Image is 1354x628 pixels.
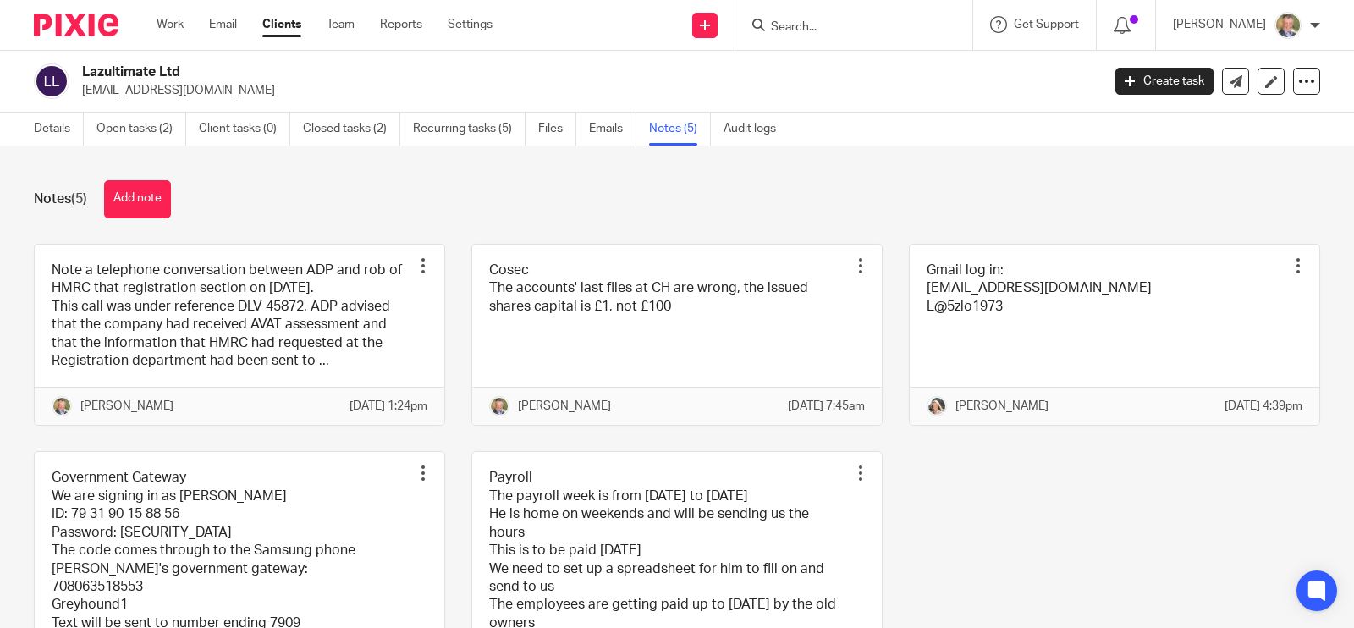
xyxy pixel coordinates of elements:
[96,113,186,146] a: Open tasks (2)
[82,63,889,81] h2: Lazultimate Ltd
[518,398,611,415] p: [PERSON_NAME]
[769,20,922,36] input: Search
[82,82,1090,99] p: [EMAIL_ADDRESS][DOMAIN_NAME]
[413,113,526,146] a: Recurring tasks (5)
[380,16,422,33] a: Reports
[209,16,237,33] a: Email
[34,190,87,208] h1: Notes
[262,16,301,33] a: Clients
[649,113,711,146] a: Notes (5)
[71,192,87,206] span: (5)
[34,63,69,99] img: svg%3E
[52,396,72,416] img: High%20Res%20Andrew%20Price%20Accountants_Poppy%20Jakes%20photography-1109.jpg
[489,396,509,416] img: High%20Res%20Andrew%20Price%20Accountants_Poppy%20Jakes%20photography-1109.jpg
[1225,398,1302,415] p: [DATE] 4:39pm
[199,113,290,146] a: Client tasks (0)
[1173,16,1266,33] p: [PERSON_NAME]
[1115,68,1214,95] a: Create task
[724,113,789,146] a: Audit logs
[327,16,355,33] a: Team
[34,113,84,146] a: Details
[104,180,171,218] button: Add note
[927,396,947,416] img: High%20Res%20Andrew%20Price%20Accountants_Poppy%20Jakes%20photography-1187-3.jpg
[303,113,400,146] a: Closed tasks (2)
[1274,12,1302,39] img: High%20Res%20Andrew%20Price%20Accountants_Poppy%20Jakes%20photography-1109.jpg
[80,398,173,415] p: [PERSON_NAME]
[788,398,865,415] p: [DATE] 7:45am
[589,113,636,146] a: Emails
[955,398,1049,415] p: [PERSON_NAME]
[350,398,427,415] p: [DATE] 1:24pm
[538,113,576,146] a: Files
[157,16,184,33] a: Work
[34,14,118,36] img: Pixie
[1014,19,1079,30] span: Get Support
[448,16,493,33] a: Settings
